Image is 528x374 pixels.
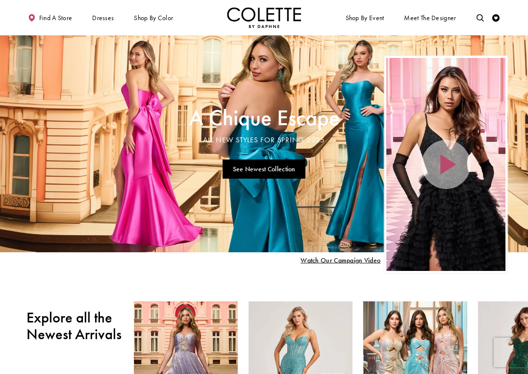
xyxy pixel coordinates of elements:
span: Dresses [92,14,114,22]
div: Video Player [386,58,506,271]
span: Dresses [90,7,116,28]
span: Shop By Event [344,7,386,28]
a: Toggle search [475,7,486,28]
span: Play Slide #15 Video [301,256,380,264]
span: Find a store [39,14,73,22]
a: Visit Home Page [227,7,302,28]
span: Shop By Event [346,14,384,22]
a: Meet the designer [402,7,458,28]
a: Check Wishlist [491,7,502,28]
img: Colette by Daphne [227,7,302,28]
span: Shop by color [134,14,173,22]
a: See Newest Collection A Chique Escape All New Styles For Spring 2025 [223,160,305,179]
a: Find a store [26,7,74,28]
span: Meet the designer [404,14,456,22]
ul: Slider Links [186,156,342,182]
h2: Explore all the Newest Arrivals [26,309,123,344]
span: Shop by color [132,7,175,28]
